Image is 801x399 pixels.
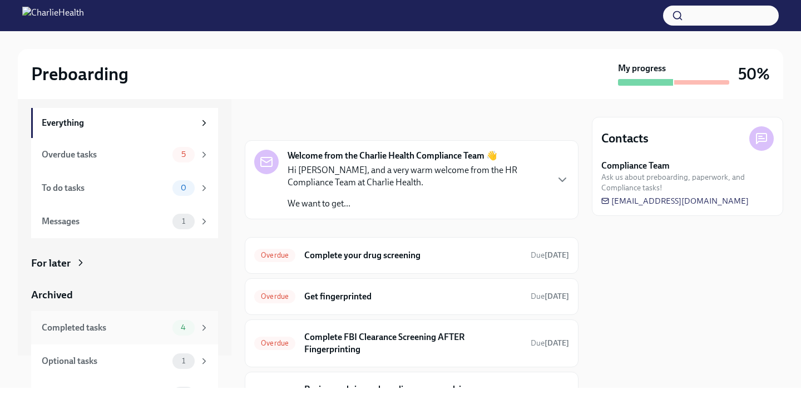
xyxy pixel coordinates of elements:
[531,250,569,260] span: August 5th, 2025 09:00
[42,149,168,161] div: Overdue tasks
[304,331,522,356] h6: Complete FBI Clearance Screening AFTER Fingerprinting
[31,288,218,302] a: Archived
[42,322,168,334] div: Completed tasks
[31,171,218,205] a: To do tasks0
[254,288,569,306] a: OverdueGet fingerprintedDue[DATE]
[42,215,168,228] div: Messages
[531,338,569,348] span: Due
[601,130,649,147] h4: Contacts
[531,292,569,301] span: Due
[175,150,192,159] span: 5
[304,290,522,303] h6: Get fingerprinted
[31,138,218,171] a: Overdue tasks5
[531,250,569,260] span: Due
[288,164,547,189] p: Hi [PERSON_NAME], and a very warm welcome from the HR Compliance Team at Charlie Health.
[31,63,128,85] h2: Preboarding
[531,291,569,302] span: August 5th, 2025 09:00
[531,338,569,348] span: August 8th, 2025 09:00
[31,108,218,138] a: Everything
[31,256,218,270] a: For later
[254,339,295,347] span: Overdue
[22,7,84,24] img: CharlieHealth
[545,250,569,260] strong: [DATE]
[288,150,497,162] strong: Welcome from the Charlie Health Compliance Team 👋
[254,292,295,301] span: Overdue
[545,338,569,348] strong: [DATE]
[42,182,168,194] div: To do tasks
[31,311,218,344] a: Completed tasks4
[175,357,192,365] span: 1
[288,198,547,210] p: We want to get...
[42,117,195,129] div: Everything
[174,323,192,332] span: 4
[618,62,666,75] strong: My progress
[304,249,522,262] h6: Complete your drug screening
[254,251,295,259] span: Overdue
[601,172,774,193] span: Ask us about preboarding, paperwork, and Compliance tasks!
[601,195,749,206] a: [EMAIL_ADDRESS][DOMAIN_NAME]
[254,329,569,358] a: OverdueComplete FBI Clearance Screening AFTER FingerprintingDue[DATE]
[31,256,71,270] div: For later
[175,217,192,225] span: 1
[31,344,218,378] a: Optional tasks1
[31,205,218,238] a: Messages1
[601,160,670,172] strong: Compliance Team
[254,247,569,264] a: OverdueComplete your drug screeningDue[DATE]
[545,292,569,301] strong: [DATE]
[174,184,193,192] span: 0
[738,64,770,84] h3: 50%
[245,117,297,131] div: In progress
[42,355,168,367] div: Optional tasks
